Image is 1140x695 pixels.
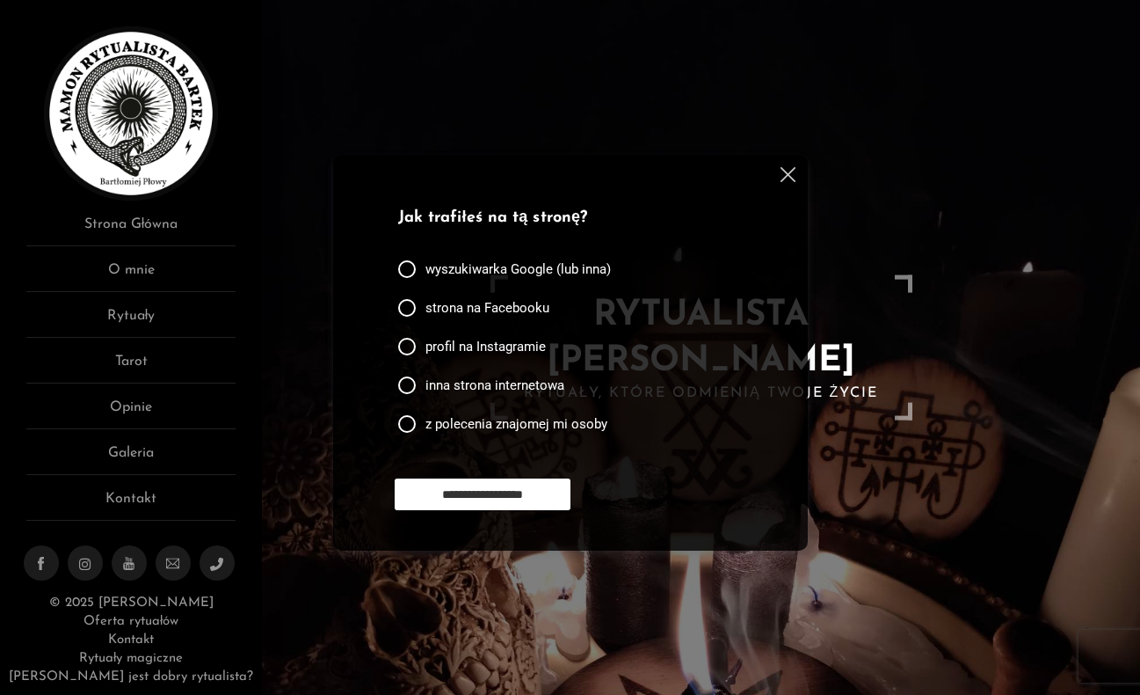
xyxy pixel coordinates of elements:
p: Jak trafiłeś na tą stronę? [398,207,736,230]
span: wyszukiwarka Google (lub inna) [425,260,611,278]
span: strona na Facebooku [425,299,549,317]
a: [PERSON_NAME] jest dobry rytualista? [9,670,253,684]
a: Opinie [26,397,236,429]
a: Galeria [26,443,236,475]
img: cross.svg [781,167,795,182]
a: Tarot [26,351,236,384]
a: Kontakt [108,633,154,647]
a: O mnie [26,260,236,292]
img: Rytualista Bartek [44,26,218,201]
a: Rytuały magiczne [79,652,183,665]
span: z polecenia znajomej mi osoby [425,415,607,433]
a: Oferta rytuałów [84,615,178,628]
a: Rytuały [26,305,236,338]
span: inna strona internetowa [425,377,564,394]
span: profil na Instagramie [425,338,546,355]
a: Strona Główna [26,214,236,246]
a: Kontakt [26,488,236,521]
